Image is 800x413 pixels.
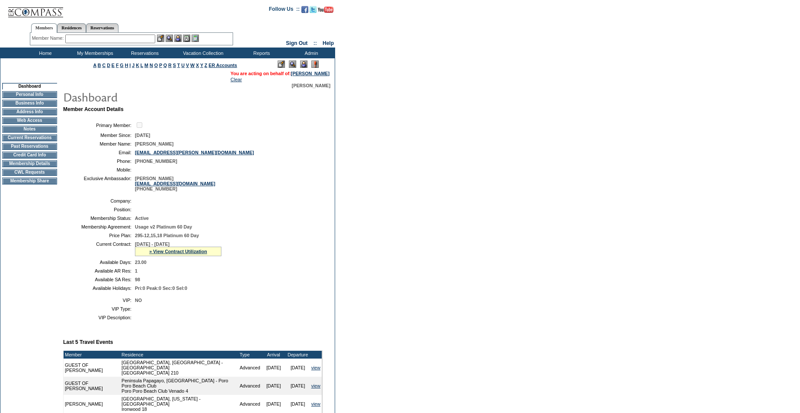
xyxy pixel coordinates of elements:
td: Peninsula Papagayo, [GEOGRAPHIC_DATA] - Poro Poro Beach Club Poro Poro Beach Club Venado 4 [120,377,238,395]
td: [DATE] [262,395,286,413]
img: Subscribe to our YouTube Channel [318,6,333,13]
td: [DATE] [286,377,310,395]
td: Membership Share [2,178,57,184]
td: Primary Member: [67,121,131,129]
span: 23.00 [135,260,147,265]
td: Company: [67,198,131,203]
span: Active [135,216,149,221]
img: Reservations [183,35,190,42]
td: Member Since: [67,133,131,138]
img: pgTtlDashboard.gif [63,88,236,105]
td: Available Days: [67,260,131,265]
a: P [159,63,162,68]
a: S [173,63,176,68]
b: Last 5 Travel Events [63,339,113,345]
a: V [186,63,189,68]
td: CWL Requests [2,169,57,176]
td: Price Plan: [67,233,131,238]
td: Position: [67,207,131,212]
td: Available Holidays: [67,286,131,291]
td: [DATE] [262,377,286,395]
span: NO [135,298,142,303]
a: L [141,63,143,68]
span: :: [314,40,317,46]
img: Become our fan on Facebook [301,6,308,13]
td: Reports [236,48,285,58]
span: [DATE] - [DATE] [135,241,170,247]
a: » View Contract Utilization [149,249,207,254]
td: [GEOGRAPHIC_DATA], [US_STATE] - [GEOGRAPHIC_DATA] Ironwood 18 [120,395,238,413]
a: [EMAIL_ADDRESS][PERSON_NAME][DOMAIN_NAME] [135,150,254,155]
td: Admin [285,48,335,58]
span: Pri:0 Peak:0 Sec:0 Sel:0 [135,286,187,291]
span: 98 [135,277,140,282]
td: Personal Info [2,91,57,98]
td: Dashboard [2,83,57,89]
span: [DATE] [135,133,150,138]
a: B [98,63,101,68]
a: T [177,63,180,68]
span: You are acting on behalf of: [230,71,330,76]
a: U [181,63,185,68]
td: Reservations [119,48,169,58]
td: Member Name: [67,141,131,146]
a: Z [205,63,208,68]
a: H [125,63,128,68]
td: VIP Description: [67,315,131,320]
td: Membership Details [2,160,57,167]
td: Vacation Collection [169,48,236,58]
a: Q [163,63,167,68]
a: K [136,63,139,68]
td: Membership Status: [67,216,131,221]
td: [DATE] [286,395,310,413]
span: [PERSON_NAME] [292,83,330,88]
a: Clear [230,77,242,82]
td: Advanced [238,395,261,413]
a: F [116,63,119,68]
a: X [196,63,199,68]
a: N [150,63,153,68]
td: Residence [120,351,238,359]
a: view [311,365,320,370]
a: D [107,63,110,68]
td: Member [64,351,120,359]
td: GUEST OF [PERSON_NAME] [64,377,120,395]
img: View Mode [289,60,296,68]
td: Type [238,351,261,359]
img: b_edit.gif [157,35,164,42]
div: Member Name: [32,35,65,42]
a: M [144,63,148,68]
span: [PERSON_NAME] [135,141,173,146]
span: Usage v2 Platinum 60 Day [135,224,192,229]
img: Impersonate [300,60,307,68]
a: view [311,383,320,388]
a: Sign Out [286,40,307,46]
a: Subscribe to our YouTube Channel [318,9,333,14]
td: Current Contract: [67,241,131,256]
td: Advanced [238,359,261,377]
span: 1 [135,268,138,273]
td: Membership Agreement: [67,224,131,229]
img: Log Concern/Member Elevation [311,60,319,68]
a: [EMAIL_ADDRESS][DOMAIN_NAME] [135,181,215,186]
td: Exclusive Ambassador: [67,176,131,191]
td: Departure [286,351,310,359]
img: Impersonate [174,35,182,42]
td: Phone: [67,159,131,164]
td: My Memberships [69,48,119,58]
a: Members [31,23,58,33]
a: view [311,401,320,407]
img: Edit Mode [278,60,285,68]
td: Past Reservations [2,143,57,150]
img: b_calculator.gif [192,35,199,42]
td: Follow Us :: [269,5,300,16]
td: Available SA Res: [67,277,131,282]
td: [DATE] [262,359,286,377]
td: VIP Type: [67,306,131,311]
td: Web Access [2,117,57,124]
a: A [93,63,96,68]
td: Arrival [262,351,286,359]
td: Advanced [238,377,261,395]
a: G [120,63,123,68]
td: Notes [2,126,57,133]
